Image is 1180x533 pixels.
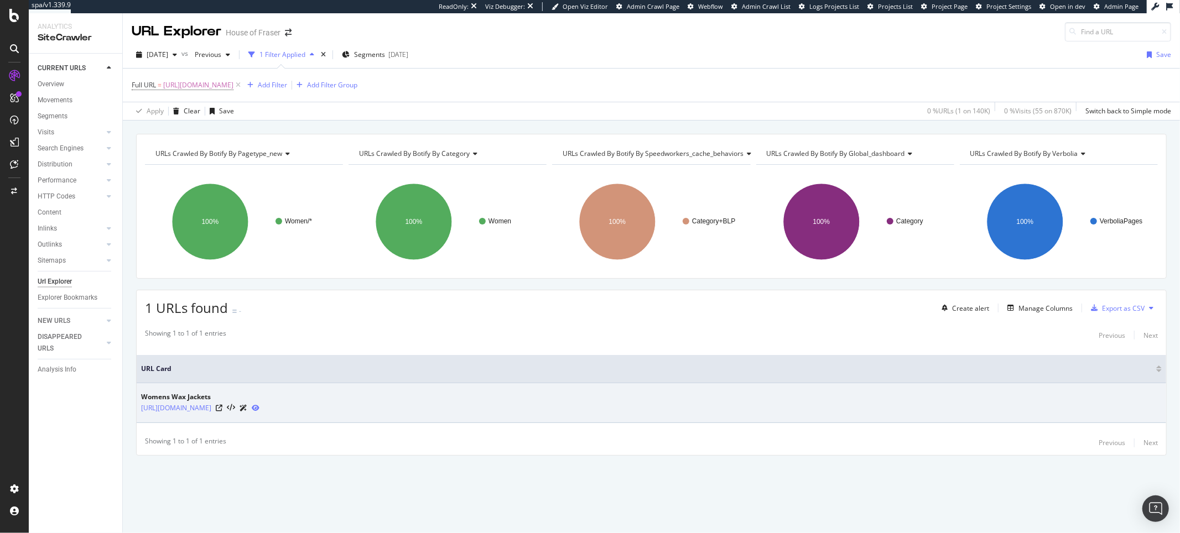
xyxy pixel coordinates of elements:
button: Previous [1099,328,1125,342]
span: Open in dev [1050,2,1085,11]
div: 0 % URLs ( 1 on 140K ) [927,106,990,116]
svg: A chart. [756,174,954,270]
button: Next [1143,436,1158,450]
div: Explorer Bookmarks [38,292,97,304]
div: HTTP Codes [38,191,75,202]
span: URLs Crawled By Botify By speedworkers_cache_behaviors [563,149,744,158]
button: Export as CSV [1087,299,1145,317]
div: CURRENT URLS [38,62,86,74]
div: Save [1156,50,1171,59]
div: Distribution [38,159,72,170]
div: Analysis Info [38,364,76,375]
svg: A chart. [960,174,1158,270]
text: Category+BLP [692,217,735,225]
text: 100% [202,218,219,226]
button: Apply [132,102,164,120]
div: Womens Wax Jackets [141,392,259,402]
a: Project Settings [976,2,1031,11]
span: Project Page [932,2,968,11]
a: Search Engines [38,143,103,154]
span: [URL][DOMAIN_NAME] [163,77,233,93]
div: [DATE] [388,50,408,59]
div: A chart. [349,174,547,270]
span: Projects List [878,2,913,11]
span: Admin Page [1104,2,1139,11]
text: 100% [813,218,830,226]
button: Switch back to Simple mode [1081,102,1171,120]
button: [DATE] [132,46,181,64]
a: Distribution [38,159,103,170]
a: HTTP Codes [38,191,103,202]
div: NEW URLS [38,315,70,327]
svg: A chart. [552,174,750,270]
div: Overview [38,79,64,90]
span: Project Settings [986,2,1031,11]
span: Previous [190,50,221,59]
div: ReadOnly: [439,2,469,11]
a: Overview [38,79,115,90]
a: Admin Crawl List [731,2,791,11]
a: CURRENT URLS [38,62,103,74]
span: Admin Crawl Page [627,2,679,11]
svg: A chart. [145,174,343,270]
div: 0 % Visits ( 55 on 870K ) [1004,106,1072,116]
div: Content [38,207,61,218]
div: Previous [1099,438,1125,447]
div: 1 Filter Applied [259,50,305,59]
div: Showing 1 to 1 of 1 entries [145,328,226,342]
a: NEW URLS [38,315,103,327]
div: DISAPPEARED URLS [38,331,93,354]
a: Logs Projects List [799,2,859,11]
div: Performance [38,175,76,186]
div: Segments [38,111,67,122]
a: AI Url Details [240,402,247,414]
a: Explorer Bookmarks [38,292,115,304]
div: Switch back to Simple mode [1085,106,1171,116]
a: Outlinks [38,239,103,250]
div: Search Engines [38,143,84,154]
h4: URLs Crawled By Botify By global_dashboard [765,145,944,163]
span: URLs Crawled By Botify By category [359,149,470,158]
div: Inlinks [38,223,57,234]
div: Previous [1099,331,1125,340]
div: SiteCrawler [38,32,113,44]
span: Full URL [132,80,156,90]
button: Add Filter [243,79,287,92]
button: Segments[DATE] [337,46,413,64]
button: View HTML Source [227,404,235,412]
span: URLs Crawled By Botify By pagetype_new [155,149,282,158]
span: vs [181,49,190,58]
div: Export as CSV [1102,304,1145,313]
button: Clear [169,102,200,120]
div: Create alert [952,304,989,313]
span: 1 URLs found [145,299,228,317]
a: Url Explorer [38,276,115,288]
div: Add Filter [258,80,287,90]
div: Next [1143,438,1158,447]
text: 100% [1016,218,1033,226]
a: Projects List [867,2,913,11]
a: Analysis Info [38,364,115,375]
div: Clear [184,106,200,116]
span: URLs Crawled By Botify By verbolia [970,149,1078,158]
a: Project Page [921,2,968,11]
div: Movements [38,95,72,106]
input: Find a URL [1065,22,1171,41]
button: Save [205,102,234,120]
span: Webflow [698,2,723,11]
a: DISAPPEARED URLS [38,331,103,354]
div: Showing 1 to 1 of 1 entries [145,436,226,450]
button: 1 Filter Applied [244,46,319,64]
div: Url Explorer [38,276,72,288]
h4: URLs Crawled By Botify By speedworkers_cache_behaviors [560,145,760,163]
text: Women [488,217,511,225]
button: Add Filter Group [292,79,357,92]
span: 2025 Oct. 14th [147,50,168,59]
text: Women/* [285,217,312,225]
div: - [239,306,241,316]
div: Save [219,106,234,116]
span: = [158,80,162,90]
a: Webflow [688,2,723,11]
div: Add Filter Group [307,80,357,90]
